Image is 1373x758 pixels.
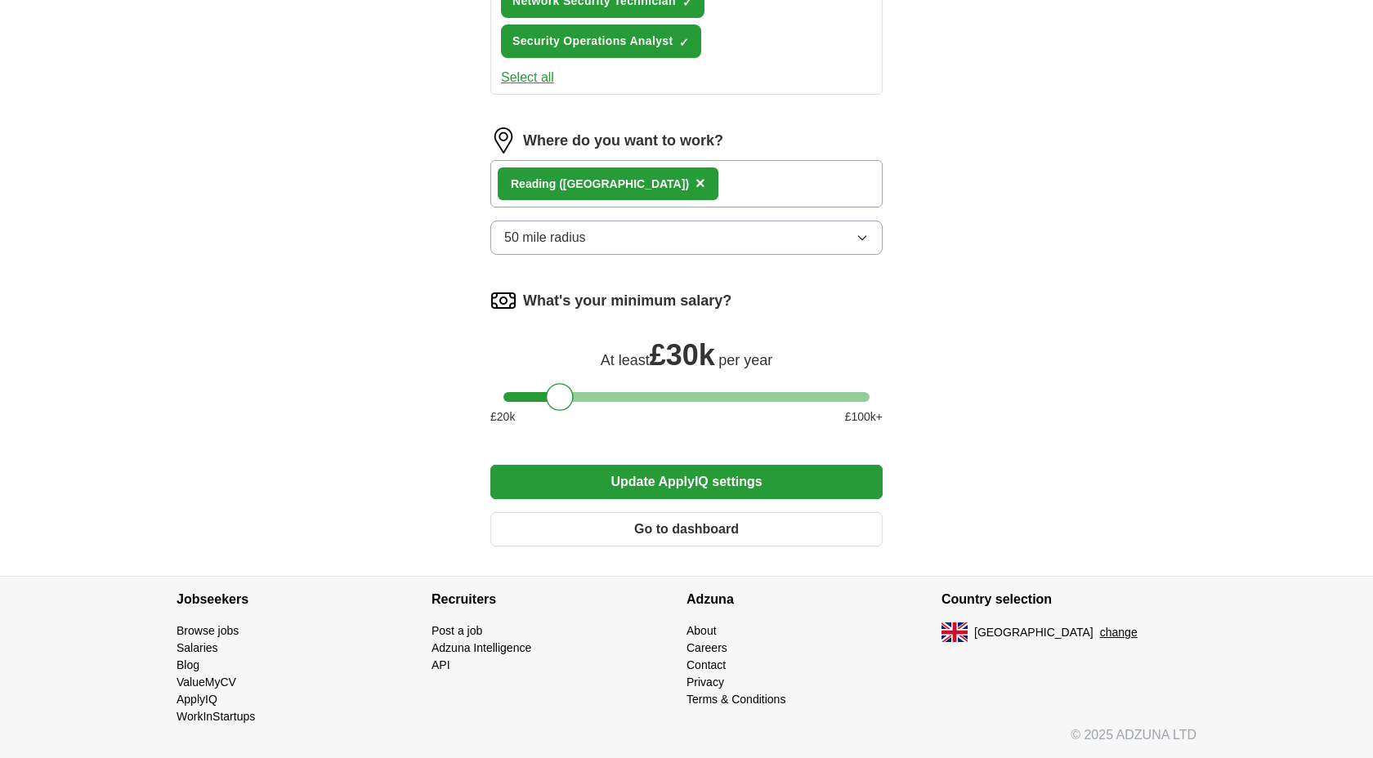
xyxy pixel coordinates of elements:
a: Blog [177,658,199,671]
a: API [432,658,450,671]
span: × [695,174,705,192]
a: Adzuna Intelligence [432,641,531,654]
span: £ 30k [650,338,715,372]
a: Privacy [686,676,724,689]
a: Careers [686,641,727,654]
span: £ 20 k [490,408,515,426]
button: change [1100,624,1138,641]
img: location.png [490,127,517,154]
a: Post a job [432,624,482,637]
a: ValueMyCV [177,676,236,689]
h4: Country selection [941,577,1196,622]
img: salary.png [490,288,517,314]
a: About [686,624,717,637]
button: Go to dashboard [490,512,883,546]
span: 50 mile radius [504,228,586,247]
button: Select all [501,68,554,87]
a: Salaries [177,641,218,654]
span: At least [601,352,650,368]
span: Security Operations Analyst [512,33,673,50]
span: ✓ [679,36,689,49]
button: 50 mile radius [490,221,883,255]
span: per year [718,352,772,368]
div: © 2025 ADZUNA LTD [163,725,1210,758]
a: Contact [686,658,726,671]
span: ([GEOGRAPHIC_DATA]) [559,177,689,190]
a: ApplyIQ [177,693,217,706]
span: [GEOGRAPHIC_DATA] [974,624,1093,641]
button: × [695,172,705,196]
button: Update ApplyIQ settings [490,465,883,499]
a: Terms & Conditions [686,693,785,706]
img: UK flag [941,622,968,642]
a: WorkInStartups [177,710,255,723]
a: Browse jobs [177,624,239,637]
label: What's your minimum salary? [523,290,731,312]
label: Where do you want to work? [523,130,723,152]
button: Security Operations Analyst✓ [501,25,701,58]
strong: Reading [511,177,556,190]
span: £ 100 k+ [845,408,883,426]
